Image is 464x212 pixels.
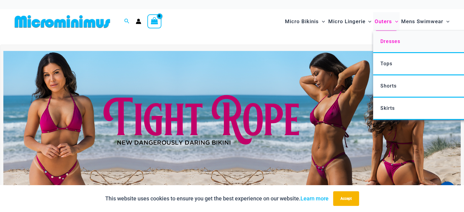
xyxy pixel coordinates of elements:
span: Menu Toggle [365,14,371,29]
p: This website uses cookies to ensure you get the best experience on our website. [105,194,329,203]
a: Mens SwimwearMenu ToggleMenu Toggle [400,12,451,31]
span: Shorts [380,83,396,89]
span: Skirts [380,105,394,111]
nav: Site Navigation [282,11,452,32]
span: Menu Toggle [319,14,325,29]
span: Mens Swimwear [401,14,443,29]
img: Tight Rope Pink Bikini [3,51,461,206]
a: Search icon link [124,18,130,25]
span: Micro Lingerie [328,14,365,29]
span: Micro Bikinis [285,14,319,29]
a: Account icon link [136,19,141,24]
span: Menu Toggle [443,14,449,29]
a: Micro LingerieMenu ToggleMenu Toggle [326,12,373,31]
span: Dresses [380,38,400,44]
span: Outers [375,14,392,29]
span: Menu Toggle [392,14,398,29]
button: Accept [333,191,359,206]
a: View Shopping Cart, empty [147,14,161,28]
span: Tops [380,61,392,66]
a: Micro BikinisMenu ToggleMenu Toggle [283,12,326,31]
a: OutersMenu ToggleMenu Toggle [373,12,400,31]
a: Learn more [300,195,329,202]
img: MM SHOP LOGO FLAT [12,15,113,28]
